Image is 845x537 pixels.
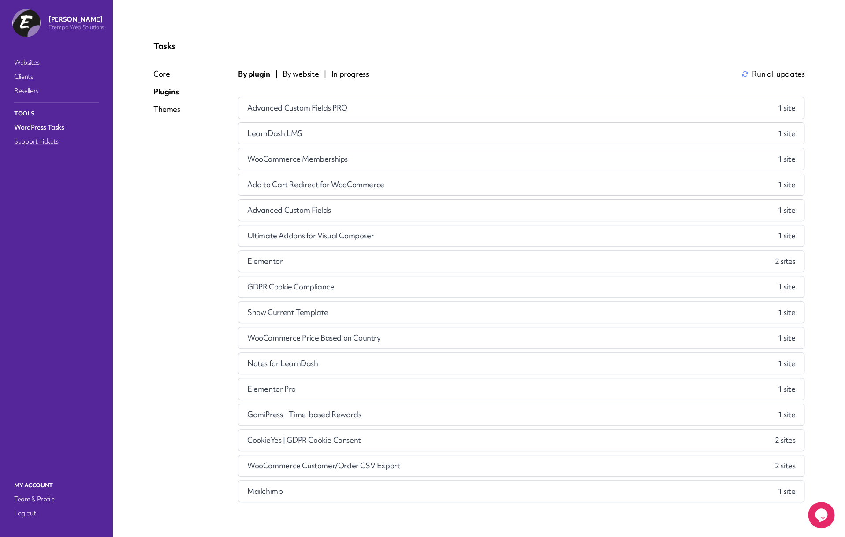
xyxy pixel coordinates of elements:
span: Add to Cart Redirect for WooCommerce [247,179,384,190]
span: GDPR Cookie Compliance [247,281,334,292]
span: 1 site [769,229,804,243]
iframe: chat widget [808,502,836,528]
span: | [324,69,326,79]
span: 1 site [769,101,804,115]
span: 1 site [769,203,804,217]
span: 1 site [769,356,804,370]
span: 1 site [769,305,804,319]
a: WordPress Tasks [12,121,101,133]
span: 2 site [766,433,804,447]
span: Advanced Custom Fields [247,205,331,215]
span: 1 site [769,331,804,345]
p: Tools [12,108,101,119]
span: Advanced Custom Fields PRO [247,103,347,113]
a: Support Tickets [12,135,101,148]
span: GamiPress - Time-based Rewards [247,409,361,420]
span: s [792,435,795,445]
div: Themes [153,104,180,115]
div: Core [153,69,180,79]
span: Mailchimp [247,486,283,496]
span: LearnDash LMS [247,128,302,139]
span: 1 site [769,280,804,294]
span: 1 site [769,152,804,166]
p: [PERSON_NAME] [48,15,104,24]
a: Websites [12,56,101,69]
span: WooCommerce Memberships [247,154,348,164]
a: Clients [12,70,101,83]
span: Run all updates [752,69,804,79]
a: Log out [12,507,101,519]
button: Run all updates [741,69,804,79]
span: In progress [331,69,369,79]
span: By website [283,69,319,79]
span: By plugin [238,69,270,79]
span: 1 site [769,126,804,141]
span: Elementor Pro [247,384,296,394]
span: 2 site [766,254,804,268]
span: 1 site [769,407,804,422]
span: s [792,256,795,266]
p: Etempa Web Solutions [48,24,104,31]
p: My Account [12,480,101,491]
span: s [792,460,795,470]
span: 1 site [769,484,804,498]
p: Tasks [153,41,804,51]
a: Resellers [12,85,101,97]
span: Elementor [247,256,283,267]
span: WooCommerce Price Based on Country [247,333,380,343]
a: Team & Profile [12,493,101,505]
span: 1 site [769,178,804,192]
span: WooCommerce Customer/Order CSV Export [247,460,400,471]
div: Plugins [153,86,180,97]
span: Show Current Template [247,307,328,318]
span: 2 site [766,459,804,473]
span: 1 site [769,382,804,396]
span: Ultimate Addons for Visual Composer [247,230,374,241]
span: Notes for LearnDash [247,358,318,369]
span: | [275,69,277,79]
span: CookieYes | GDPR Cookie Consent [247,435,361,445]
